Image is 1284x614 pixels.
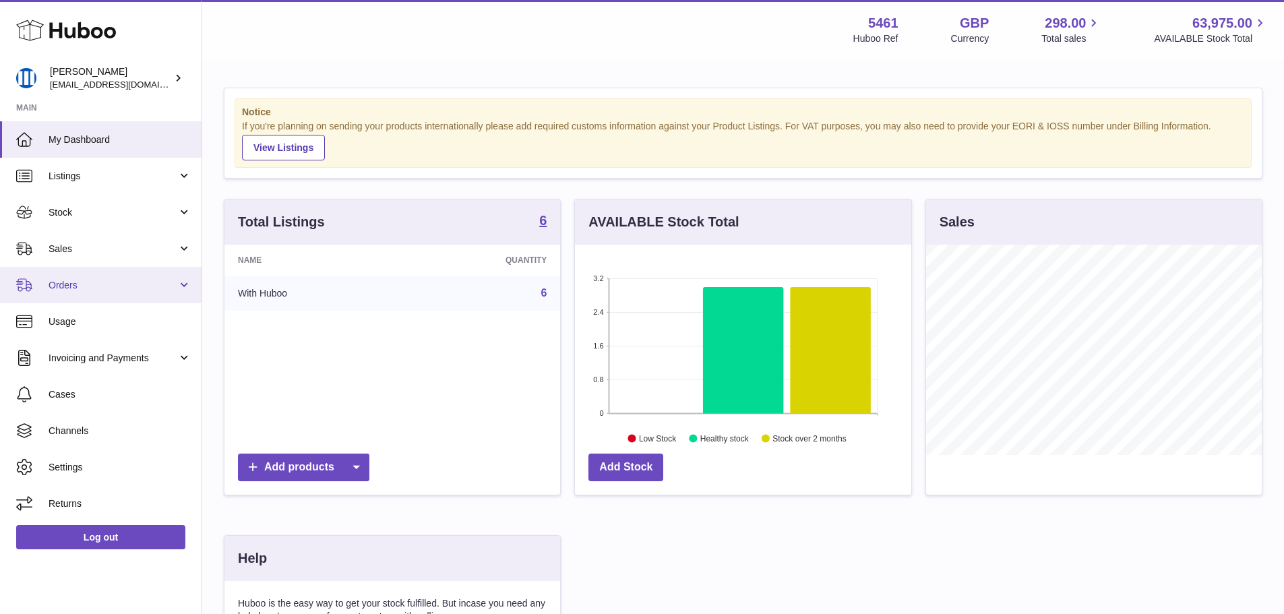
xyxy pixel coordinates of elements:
[541,287,547,299] a: 6
[700,433,750,443] text: Healthy stock
[402,245,560,276] th: Quantity
[1154,32,1268,45] span: AVAILABLE Stock Total
[242,106,1244,119] strong: Notice
[853,32,898,45] div: Huboo Ref
[594,375,604,383] text: 0.8
[224,276,402,311] td: With Huboo
[238,213,325,231] h3: Total Listings
[1192,14,1252,32] span: 63,975.00
[594,308,604,316] text: 2.4
[49,315,191,328] span: Usage
[49,497,191,510] span: Returns
[49,133,191,146] span: My Dashboard
[238,454,369,481] a: Add products
[49,206,177,219] span: Stock
[594,274,604,282] text: 3.2
[49,279,177,292] span: Orders
[49,352,177,365] span: Invoicing and Payments
[868,14,898,32] strong: 5461
[49,461,191,474] span: Settings
[16,525,185,549] a: Log out
[1041,32,1101,45] span: Total sales
[224,245,402,276] th: Name
[539,214,547,227] strong: 6
[49,170,177,183] span: Listings
[49,243,177,255] span: Sales
[600,409,604,417] text: 0
[242,135,325,160] a: View Listings
[50,79,198,90] span: [EMAIL_ADDRESS][DOMAIN_NAME]
[16,68,36,88] img: oksana@monimoto.com
[588,454,663,481] a: Add Stock
[1041,14,1101,45] a: 298.00 Total sales
[238,549,267,567] h3: Help
[539,214,547,230] a: 6
[242,120,1244,160] div: If you're planning on sending your products internationally please add required customs informati...
[960,14,989,32] strong: GBP
[588,213,739,231] h3: AVAILABLE Stock Total
[49,388,191,401] span: Cases
[940,213,975,231] h3: Sales
[639,433,677,443] text: Low Stock
[773,433,847,443] text: Stock over 2 months
[49,425,191,437] span: Channels
[951,32,989,45] div: Currency
[1154,14,1268,45] a: 63,975.00 AVAILABLE Stock Total
[594,342,604,350] text: 1.6
[1045,14,1086,32] span: 298.00
[50,65,171,91] div: [PERSON_NAME]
